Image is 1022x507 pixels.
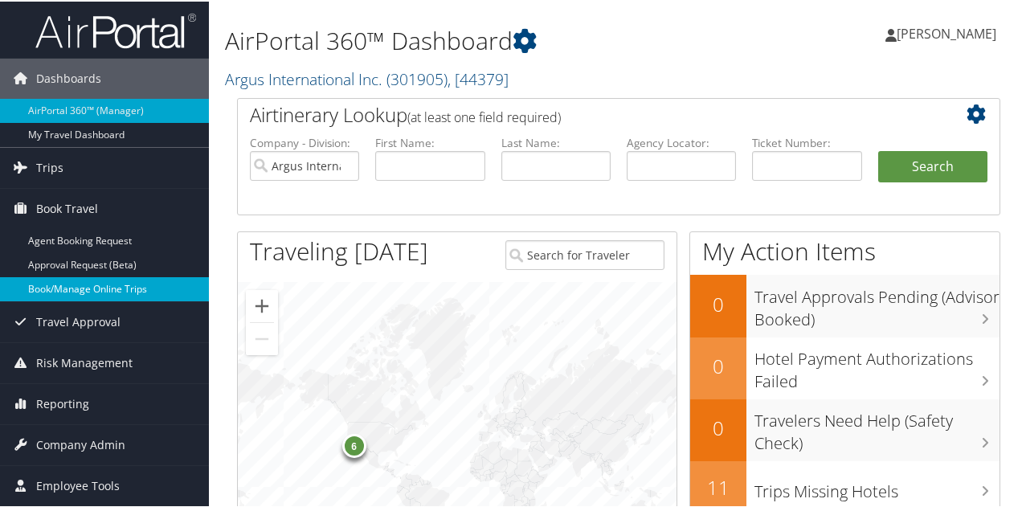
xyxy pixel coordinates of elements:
div: 6 [342,431,366,456]
h3: Trips Missing Hotels [754,471,1000,501]
h1: Traveling [DATE] [250,233,428,267]
span: [PERSON_NAME] [897,23,996,41]
h2: 0 [690,351,746,378]
h2: 0 [690,289,746,317]
h3: Travelers Need Help (Safety Check) [754,400,1000,453]
label: First Name: [375,133,484,149]
button: Zoom out [246,321,278,354]
h3: Hotel Payment Authorizations Failed [754,338,1000,391]
label: Ticket Number: [752,133,861,149]
span: Trips [36,146,63,186]
img: airportal-logo.png [35,10,196,48]
label: Company - Division: [250,133,359,149]
span: (at least one field required) [407,107,561,125]
a: 0Travelers Need Help (Safety Check) [690,398,1000,460]
a: Argus International Inc. [225,67,509,88]
span: Book Travel [36,187,98,227]
span: , [ 44379 ] [448,67,509,88]
span: Reporting [36,382,89,423]
span: Risk Management [36,341,133,382]
label: Agency Locator: [627,133,736,149]
button: Zoom in [246,288,278,321]
span: Company Admin [36,423,125,464]
h2: 11 [690,472,746,500]
input: Search for Traveler [505,239,664,268]
h1: My Action Items [690,233,1000,267]
span: ( 301905 ) [386,67,448,88]
h3: Travel Approvals Pending (Advisor Booked) [754,276,1000,329]
h2: 0 [690,413,746,440]
h2: Airtinerary Lookup [250,100,924,127]
a: [PERSON_NAME] [885,8,1012,56]
h1: AirPortal 360™ Dashboard [225,22,750,56]
button: Search [878,149,987,182]
span: Travel Approval [36,301,121,341]
label: Last Name: [501,133,611,149]
a: 0Travel Approvals Pending (Advisor Booked) [690,273,1000,335]
span: Dashboards [36,57,101,97]
span: Employee Tools [36,464,120,505]
a: 0Hotel Payment Authorizations Failed [690,336,1000,398]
